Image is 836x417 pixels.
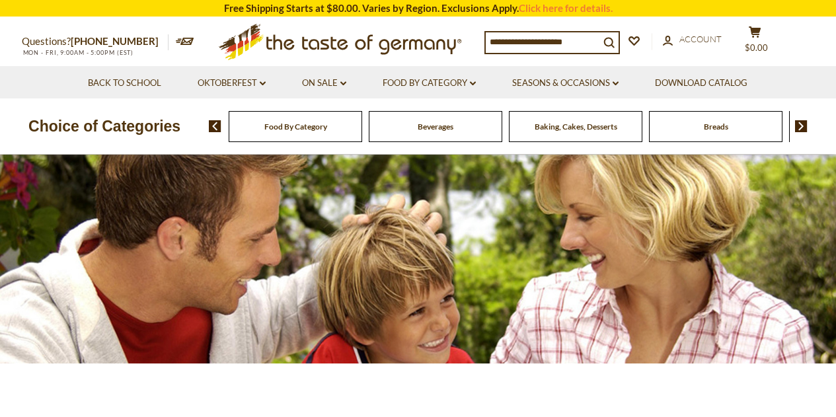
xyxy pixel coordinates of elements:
a: Back to School [88,76,161,91]
a: Breads [704,122,728,132]
button: $0.00 [736,26,775,59]
p: Questions? [22,33,169,50]
span: $0.00 [745,42,768,53]
span: MON - FRI, 9:00AM - 5:00PM (EST) [22,49,134,56]
a: Beverages [418,122,453,132]
a: [PHONE_NUMBER] [71,35,159,47]
a: Food By Category [264,122,327,132]
img: next arrow [795,120,808,132]
a: On Sale [302,76,346,91]
a: Food By Category [383,76,476,91]
a: Account [663,32,722,47]
a: Oktoberfest [198,76,266,91]
span: Account [679,34,722,44]
a: Baking, Cakes, Desserts [535,122,617,132]
img: previous arrow [209,120,221,132]
a: Download Catalog [655,76,747,91]
a: Click here for details. [519,2,613,14]
a: Seasons & Occasions [512,76,619,91]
